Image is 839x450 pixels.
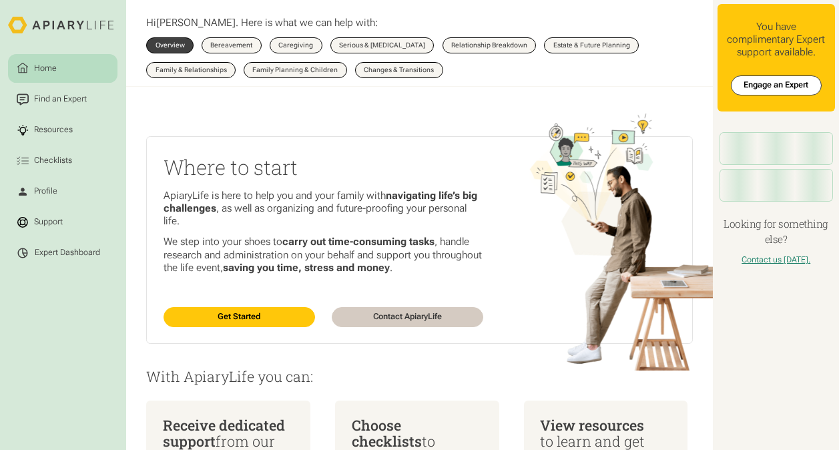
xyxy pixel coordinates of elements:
a: Overview [146,37,194,53]
p: ApiaryLife is here to help you and your family with , as well as organizing and future-proofing y... [164,190,483,228]
a: Home [8,54,117,83]
a: Engage an Expert [731,75,822,95]
div: Home [32,62,59,74]
a: Relationship Breakdown [443,37,537,53]
p: Hi . Here is what we can help with: [146,17,378,29]
span: [PERSON_NAME] [156,17,236,29]
strong: saving you time, stress and money [223,262,390,274]
div: Expert Dashboard [35,248,100,258]
a: Estate & Future Planning [544,37,639,53]
div: Support [32,216,65,228]
a: Caregiving [270,37,322,53]
a: Support [8,208,117,236]
div: Find an Expert [32,93,89,105]
h2: Where to start [164,154,483,181]
a: Find an Expert [8,85,117,114]
strong: navigating life’s big challenges [164,190,477,214]
div: Resources [32,124,75,136]
strong: carry out time-consuming tasks [282,236,435,248]
div: Relationship Breakdown [451,42,527,49]
a: Bereavement [202,37,262,53]
a: Contact us [DATE]. [742,255,810,264]
h4: Looking for something else? [718,216,835,247]
span: View resources [540,415,644,435]
div: Caregiving [278,42,313,49]
a: Get Started [164,307,315,327]
div: Changes & Transitions [364,67,434,73]
a: Profile [8,177,117,206]
a: Expert Dashboard [8,238,117,267]
a: Contact ApiaryLife [332,307,483,327]
p: With ApiaryLife you can: [146,369,692,385]
a: Resources [8,116,117,144]
a: Changes & Transitions [355,62,443,78]
a: Family & Relationships [146,62,236,78]
div: Family & Relationships [156,67,227,73]
div: Estate & Future Planning [553,42,630,49]
div: Profile [32,186,59,198]
a: Checklists [8,146,117,175]
a: Serious & [MEDICAL_DATA] [330,37,435,53]
div: Family Planning & Children [252,67,338,73]
div: You have complimentary Expert support available. [726,21,827,59]
div: Checklists [32,155,74,167]
p: We step into your shoes to , handle research and administration on your behalf and support you th... [164,236,483,274]
a: Family Planning & Children [244,62,347,78]
div: Bereavement [210,42,252,49]
div: Serious & [MEDICAL_DATA] [339,42,425,49]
